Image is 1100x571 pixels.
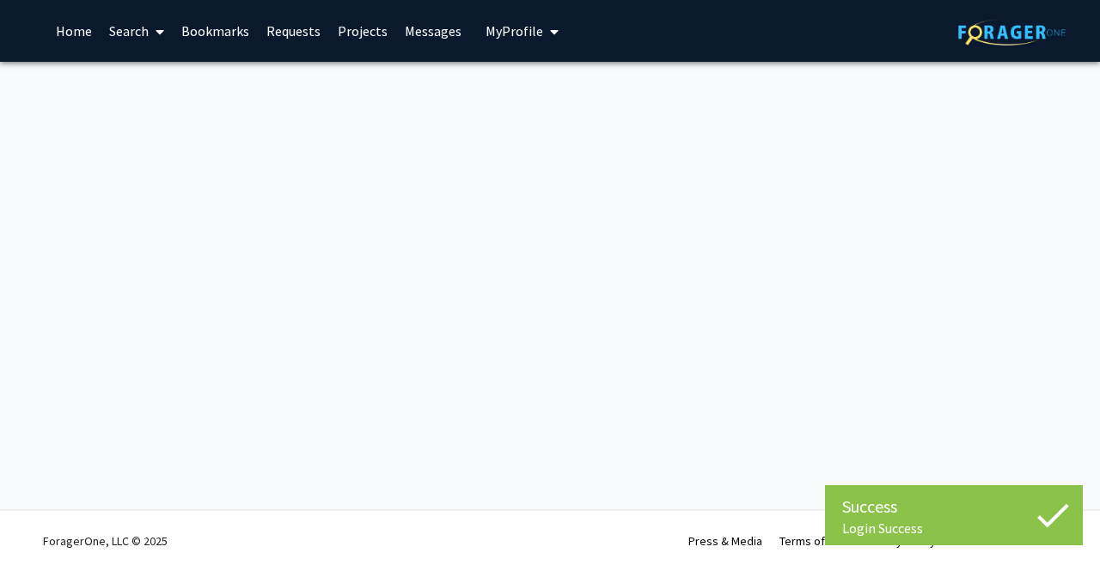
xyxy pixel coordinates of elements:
a: Projects [329,1,396,61]
a: Home [47,1,101,61]
a: Requests [258,1,329,61]
div: Success [842,494,1066,519]
a: Messages [396,1,470,61]
a: Search [101,1,173,61]
a: Bookmarks [173,1,258,61]
div: Login Success [842,519,1066,537]
span: My Profile [486,22,543,39]
a: Press & Media [688,533,762,549]
img: ForagerOne Logo [958,19,1066,46]
a: Terms of Use [779,533,847,549]
div: ForagerOne, LLC © 2025 [43,511,168,571]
